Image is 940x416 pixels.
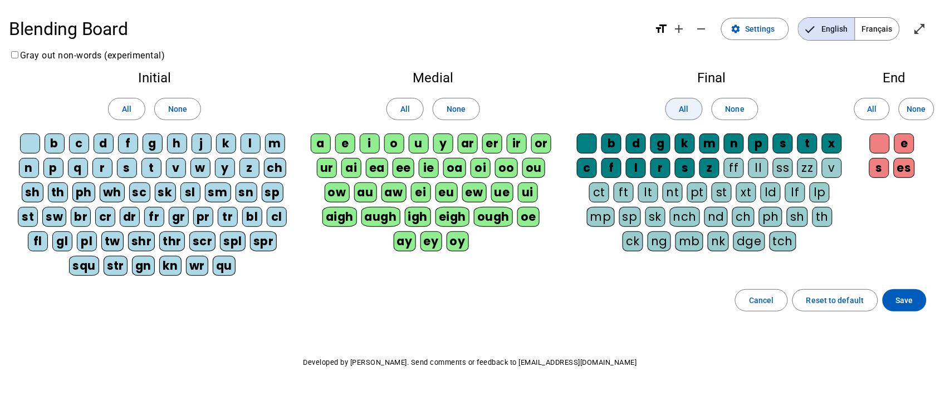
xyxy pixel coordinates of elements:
div: sp [619,207,641,227]
span: None [447,102,466,116]
button: Enter full screen [909,18,931,40]
button: All [665,98,703,120]
div: oy [447,231,469,251]
div: f [601,158,621,178]
div: st [18,207,38,227]
div: sh [787,207,808,227]
div: thr [159,231,185,251]
button: None [712,98,758,120]
button: None [154,98,201,120]
div: xt [736,182,756,202]
div: au [354,182,377,202]
span: All [400,102,410,116]
div: s [675,158,695,178]
div: oa [443,158,466,178]
div: ar [458,133,478,153]
span: None [726,102,745,116]
div: ft [614,182,634,202]
div: nch [670,207,701,227]
div: ui [518,182,538,202]
div: aw [381,182,407,202]
div: zz [797,158,817,178]
div: shr [128,231,155,251]
h2: Final [575,71,849,85]
h2: End [866,71,922,85]
div: n [19,158,39,178]
div: br [71,207,91,227]
div: lt [638,182,658,202]
button: Increase font size [668,18,690,40]
div: k [675,133,695,153]
div: l [241,133,261,153]
div: v [822,158,842,178]
div: pr [193,207,213,227]
button: Decrease font size [690,18,712,40]
div: tr [218,207,238,227]
div: ie [419,158,439,178]
mat-button-toggle-group: Language selection [798,17,900,41]
span: All [122,102,131,116]
span: Français [855,18,899,40]
div: f [118,133,138,153]
div: nk [708,231,729,251]
div: ng [648,231,671,251]
div: eu [435,182,458,202]
div: th [812,207,833,227]
h2: Initial [18,71,291,85]
div: augh [361,207,400,227]
mat-icon: format_size [654,22,668,36]
div: sk [645,207,665,227]
div: tch [770,231,797,251]
div: s [773,133,793,153]
input: Gray out non-words (experimental) [11,51,18,58]
div: y [433,133,453,153]
div: s [117,158,137,178]
div: ey [420,231,442,251]
div: wh [100,182,125,202]
span: Settings [745,22,775,36]
div: t [141,158,161,178]
div: d [94,133,114,153]
span: Reset to default [806,294,864,307]
div: oo [495,158,518,178]
mat-icon: settings [731,24,741,34]
div: pt [687,182,707,202]
div: sk [155,182,176,202]
button: All [386,98,424,120]
div: fl [28,231,48,251]
div: z [239,158,260,178]
mat-icon: remove [694,22,708,36]
div: t [797,133,817,153]
div: ee [393,158,414,178]
div: fr [144,207,164,227]
div: y [215,158,235,178]
div: ei [411,182,431,202]
div: ct [589,182,609,202]
div: cr [95,207,115,227]
div: lp [810,182,830,202]
button: All [854,98,890,120]
button: None [899,98,934,120]
div: e [894,133,914,153]
div: oe [517,207,540,227]
div: e [335,133,355,153]
div: o [384,133,404,153]
button: Cancel [735,289,788,311]
span: English [799,18,855,40]
div: lf [785,182,805,202]
div: s [869,158,889,178]
div: squ [69,256,99,276]
div: ir [507,133,527,153]
div: n [724,133,744,153]
div: tw [101,231,124,251]
button: Reset to default [792,289,878,311]
div: w [190,158,210,178]
span: None [168,102,187,116]
div: scr [189,231,216,251]
span: All [867,102,877,116]
div: igh [405,207,432,227]
div: ch [732,207,755,227]
div: r [92,158,112,178]
div: kn [159,256,182,276]
div: ll [748,158,768,178]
